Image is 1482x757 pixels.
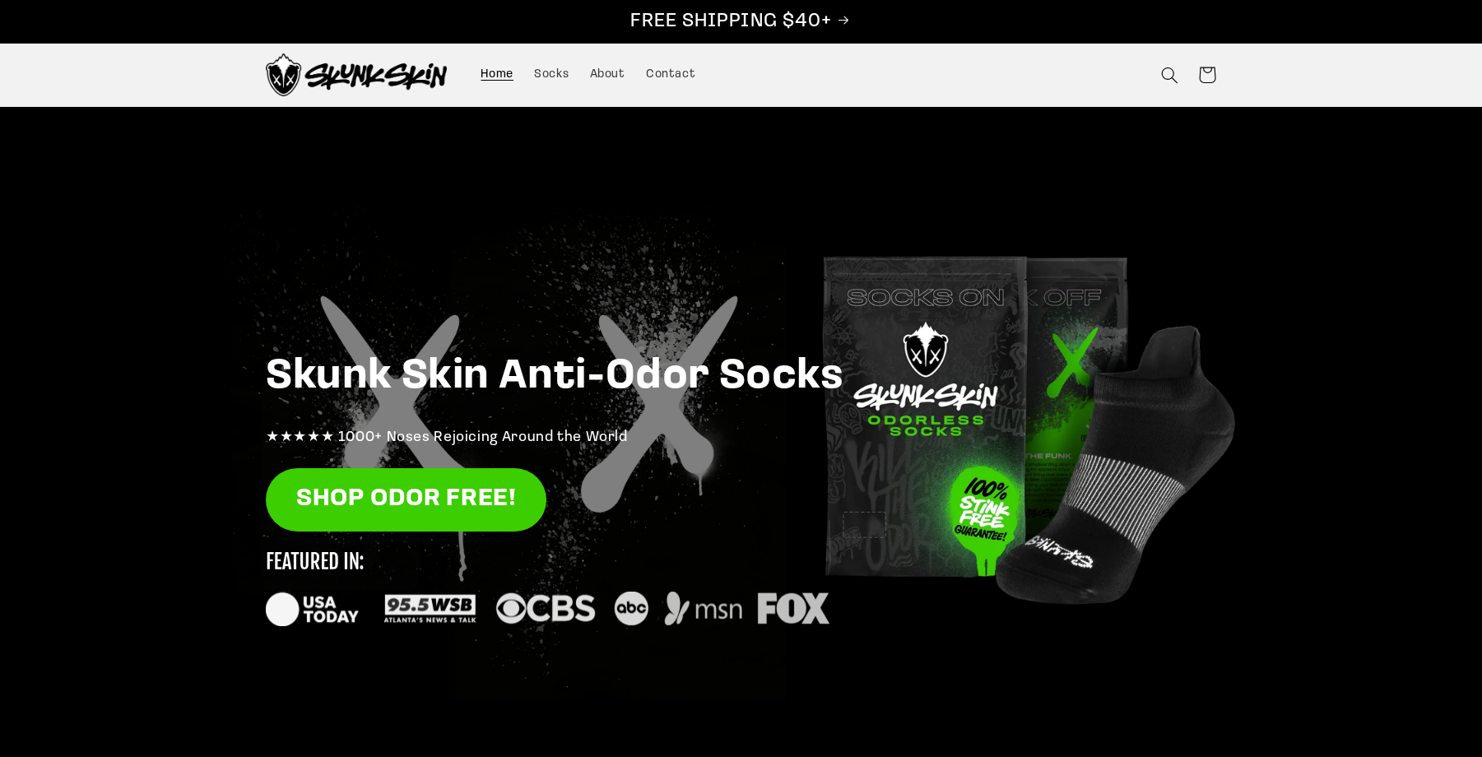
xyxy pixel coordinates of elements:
[635,57,706,93] a: Contact
[481,67,513,83] span: Home
[579,57,635,93] a: About
[266,425,1216,452] p: ★★★★★ 1000+ Noses Rejoicing Around the World
[471,57,524,93] a: Home
[266,53,447,96] img: Skunk Skin Anti-Odor Socks.
[590,67,625,83] span: About
[17,9,1465,35] p: FREE SHIPPING $40+
[266,552,829,626] img: new_featured_logos_1_small.svg
[1150,56,1188,94] summary: Search
[524,57,579,93] a: Socks
[266,356,844,398] strong: Skunk Skin Anti-Odor Socks
[646,67,695,83] span: Contact
[266,468,546,532] a: SHOP ODOR FREE!
[534,67,569,83] span: Socks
